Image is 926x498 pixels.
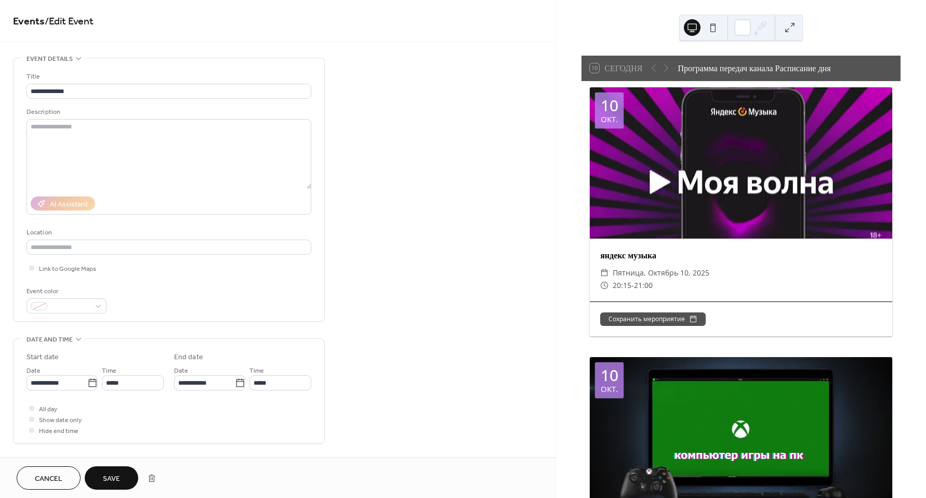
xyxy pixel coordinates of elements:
span: Show date only [39,415,82,426]
div: Event color [27,286,104,297]
div: 10 [601,368,618,383]
button: Cancel [17,466,81,490]
span: Date and time [27,334,73,345]
div: Description [27,107,309,117]
span: Date [27,365,41,376]
span: Save [103,474,120,484]
a: Events [13,11,45,32]
span: Time [102,365,116,376]
span: 20:15 [613,279,631,292]
span: Hide end time [39,426,78,437]
span: Time [249,365,264,376]
div: Start date [27,352,59,363]
span: Cancel [35,474,62,484]
div: яндекс музыка [590,249,892,261]
div: ​ [600,279,608,292]
button: Сохранить мероприятие [600,312,706,326]
span: Link to Google Maps [39,264,96,274]
div: окт. [601,115,618,123]
div: Программа передач канала Расписание дня [678,62,830,74]
span: Date [174,365,188,376]
div: ​ [600,267,608,279]
span: 21:00 [634,279,653,292]
button: Save [85,466,138,490]
div: Title [27,71,309,82]
div: 10 [601,98,618,113]
span: пятница, октябрь 10, 2025 [613,267,709,279]
span: Event details [27,54,73,64]
span: Recurring event [27,456,82,467]
div: End date [174,352,203,363]
span: - [631,279,634,292]
span: / Edit Event [45,11,94,32]
span: All day [39,404,57,415]
div: окт. [601,385,618,393]
div: Location [27,227,309,238]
